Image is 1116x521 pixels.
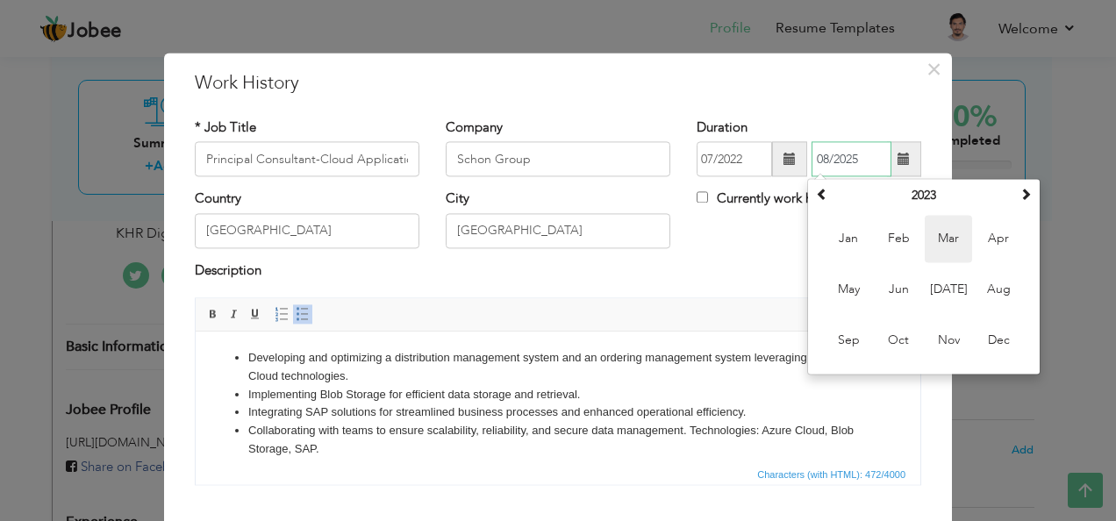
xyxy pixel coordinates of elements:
[697,190,831,209] label: Currently work here
[195,261,261,280] label: Description
[975,318,1022,365] span: Dec
[196,332,920,464] iframe: Rich Text Editor, workEditor
[825,216,872,263] span: Jan
[919,55,948,83] button: Close
[225,305,244,325] a: Italic
[833,183,1015,210] th: Select Year
[925,318,972,365] span: Nov
[246,305,265,325] a: Underline
[812,142,891,177] input: Present
[446,190,469,209] label: City
[697,118,748,137] label: Duration
[926,54,941,85] span: ×
[875,318,922,365] span: Oct
[925,216,972,263] span: Mar
[204,305,223,325] a: Bold
[816,189,828,201] span: Previous Year
[195,190,241,209] label: Country
[754,467,911,483] div: Statistics
[697,142,772,177] input: From
[195,118,256,137] label: * Job Title
[272,305,291,325] a: Insert/Remove Numbered List
[975,267,1022,314] span: Aug
[825,318,872,365] span: Sep
[825,267,872,314] span: May
[754,467,909,483] span: Characters (with HTML): 472/4000
[875,267,922,314] span: Jun
[1019,189,1032,201] span: Next Year
[446,118,503,137] label: Company
[925,267,972,314] span: [DATE]
[697,192,708,203] input: Currently work here
[195,70,921,96] h3: Work History
[975,216,1022,263] span: Apr
[875,216,922,263] span: Feb
[293,305,312,325] a: Insert/Remove Bulleted List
